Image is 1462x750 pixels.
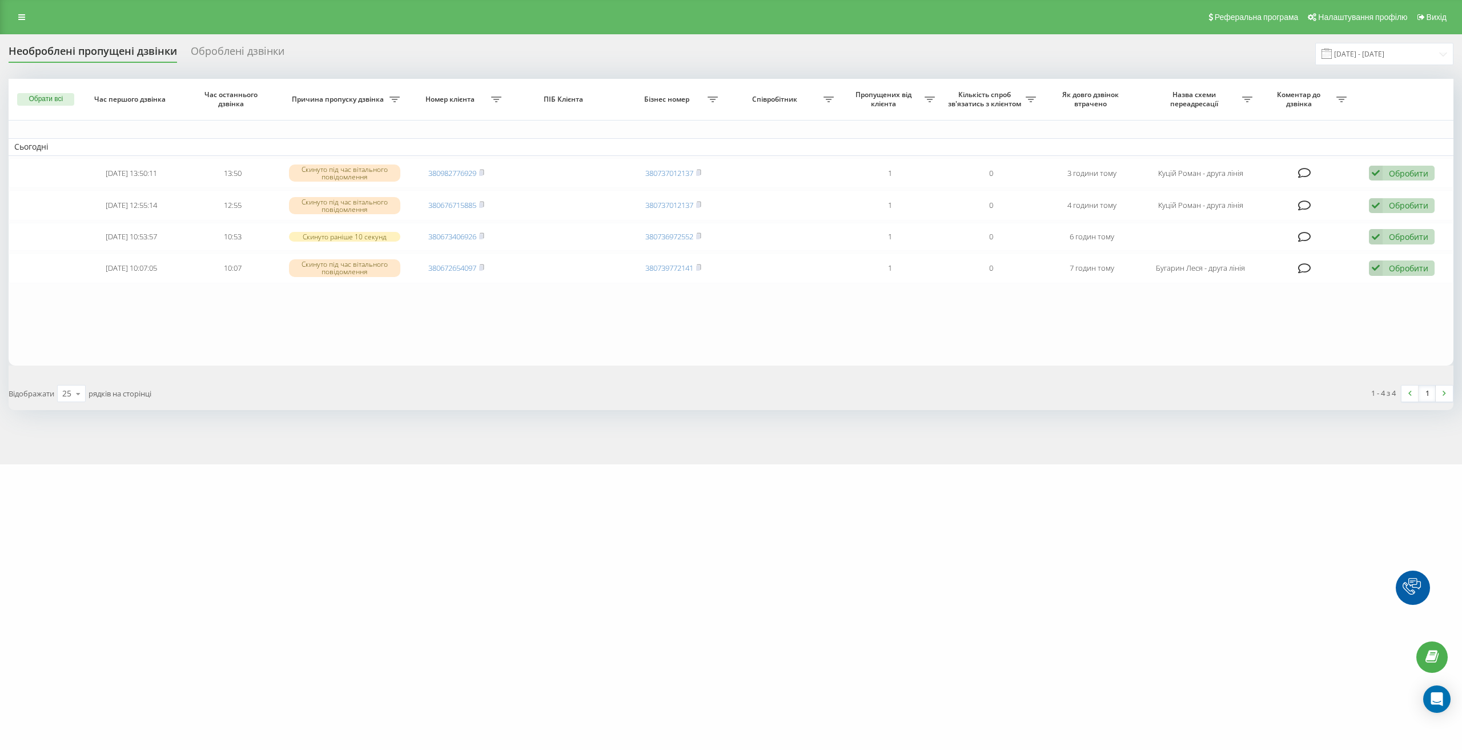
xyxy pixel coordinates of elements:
[840,158,941,188] td: 1
[289,232,400,242] div: Скинуто раніше 10 секунд
[182,253,283,283] td: 10:07
[182,223,283,251] td: 10:53
[289,259,400,276] div: Скинуто під час вітального повідомлення
[192,90,272,108] span: Час останнього дзвінка
[518,95,612,104] span: ПІБ Клієнта
[946,90,1026,108] span: Кількість спроб зв'язатись з клієнтом
[412,95,491,104] span: Номер клієнта
[941,253,1042,283] td: 0
[1042,253,1143,283] td: 7 годин тому
[191,45,284,63] div: Оброблені дзвінки
[17,93,74,106] button: Обрати всі
[182,190,283,220] td: 12:55
[1042,223,1143,251] td: 6 годин тому
[81,253,182,283] td: [DATE] 10:07:05
[840,190,941,220] td: 1
[428,200,476,210] a: 380676715885
[1215,13,1299,22] span: Реферальна програма
[91,95,171,104] span: Час першого дзвінка
[428,231,476,242] a: 380673406926
[1148,90,1242,108] span: Назва схеми переадресації
[289,165,400,182] div: Скинуто під час вітального повідомлення
[289,197,400,214] div: Скинуто під час вітального повідомлення
[729,95,823,104] span: Співробітник
[645,168,693,178] a: 380737012137
[289,95,389,104] span: Причина пропуску дзвінка
[428,263,476,273] a: 380672654097
[1052,90,1132,108] span: Як довго дзвінок втрачено
[1143,158,1258,188] td: Куцій Роман - друга лінія
[840,223,941,251] td: 1
[941,190,1042,220] td: 0
[645,263,693,273] a: 380739772141
[1389,231,1428,242] div: Обробити
[1389,168,1428,179] div: Обробити
[81,190,182,220] td: [DATE] 12:55:14
[1318,13,1407,22] span: Налаштування профілю
[1371,387,1396,399] div: 1 - 4 з 4
[9,388,54,399] span: Відображати
[1423,685,1451,713] div: Open Intercom Messenger
[645,231,693,242] a: 380736972552
[81,158,182,188] td: [DATE] 13:50:11
[1143,190,1258,220] td: Куцій Роман - друга лінія
[9,45,177,63] div: Необроблені пропущені дзвінки
[941,158,1042,188] td: 0
[89,388,151,399] span: рядків на сторінці
[840,253,941,283] td: 1
[1042,158,1143,188] td: 3 години тому
[1264,90,1336,108] span: Коментар до дзвінка
[9,138,1453,155] td: Сьогодні
[941,223,1042,251] td: 0
[628,95,708,104] span: Бізнес номер
[1143,253,1258,283] td: Бугарин Леся - друга лінія
[845,90,925,108] span: Пропущених від клієнта
[81,223,182,251] td: [DATE] 10:53:57
[1427,13,1447,22] span: Вихід
[1419,386,1436,402] a: 1
[1389,263,1428,274] div: Обробити
[62,388,71,399] div: 25
[645,200,693,210] a: 380737012137
[1389,200,1428,211] div: Обробити
[1042,190,1143,220] td: 4 години тому
[182,158,283,188] td: 13:50
[428,168,476,178] a: 380982776929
